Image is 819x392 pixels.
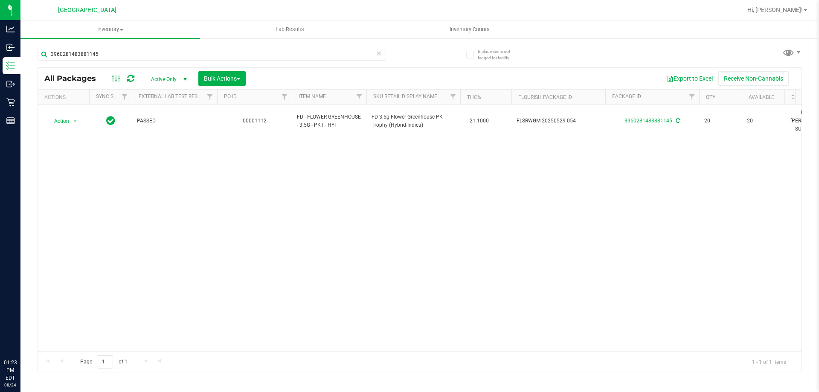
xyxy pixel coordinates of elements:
[749,94,774,100] a: Available
[718,71,789,86] button: Receive Non-Cannabis
[661,71,718,86] button: Export to Excel
[380,20,559,38] a: Inventory Counts
[4,359,17,382] p: 01:23 PM EDT
[243,118,267,124] a: 00001112
[96,93,129,99] a: Sync Status
[6,43,15,52] inline-svg: Inbound
[376,48,382,59] span: Clear
[46,115,70,127] span: Action
[478,48,520,61] span: Include items not tagged for facility
[517,117,600,125] span: FLSRWGM-20250529-054
[106,115,115,127] span: In Sync
[224,93,237,99] a: PO ID
[38,48,386,61] input: Search Package ID, Item Name, SKU, Lot or Part Number...
[438,26,501,33] span: Inventory Counts
[6,61,15,70] inline-svg: Inventory
[373,93,437,99] a: Sku Retail Display Name
[745,355,793,368] span: 1 - 1 of 1 items
[264,26,316,33] span: Lab Results
[372,113,455,129] span: FD 3.5g Flower Greenhouse PK Trophy (Hybrid-Indica)
[299,93,326,99] a: Item Name
[200,20,380,38] a: Lab Results
[20,26,200,33] span: Inventory
[446,90,460,104] a: Filter
[685,90,699,104] a: Filter
[198,71,246,86] button: Bulk Actions
[747,6,803,13] span: Hi, [PERSON_NAME]!
[674,118,680,124] span: Sync from Compliance System
[6,80,15,88] inline-svg: Outbound
[6,25,15,33] inline-svg: Analytics
[706,94,715,100] a: Qty
[44,94,86,100] div: Actions
[352,90,366,104] a: Filter
[58,6,116,14] span: [GEOGRAPHIC_DATA]
[137,117,212,125] span: PASSED
[9,324,34,349] iframe: Resource center
[204,75,240,82] span: Bulk Actions
[278,90,292,104] a: Filter
[139,93,206,99] a: External Lab Test Result
[518,94,572,100] a: Flourish Package ID
[704,117,737,125] span: 20
[612,93,641,99] a: Package ID
[624,118,672,124] a: 3960281483881145
[118,90,132,104] a: Filter
[73,355,134,369] span: Page of 1
[20,20,200,38] a: Inventory
[6,116,15,125] inline-svg: Reports
[70,115,81,127] span: select
[6,98,15,107] inline-svg: Retail
[44,74,105,83] span: All Packages
[747,117,779,125] span: 20
[203,90,217,104] a: Filter
[98,355,113,369] input: 1
[467,94,481,100] a: THC%
[465,115,493,127] span: 21.1000
[4,382,17,388] p: 08/24
[297,113,361,129] span: FD - FLOWER GREENHOUSE - 3.5G - PKT - HYI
